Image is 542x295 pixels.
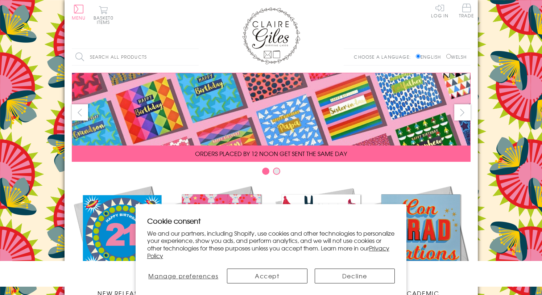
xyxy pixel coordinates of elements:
[273,168,280,175] button: Carousel Page 2
[227,269,307,283] button: Accept
[315,269,395,283] button: Decline
[148,271,218,280] span: Manage preferences
[72,167,471,178] div: Carousel Pagination
[431,4,448,18] a: Log In
[446,54,467,60] label: Welsh
[72,49,199,65] input: Search all products
[262,168,269,175] button: Carousel Page 1 (Current Slide)
[147,216,395,226] h2: Cookie consent
[416,54,421,59] input: English
[416,54,444,60] label: English
[242,7,300,64] img: Claire Giles Greetings Cards
[72,14,86,21] span: Menu
[354,54,414,60] p: Choose a language:
[459,4,474,19] a: Trade
[147,269,220,283] button: Manage preferences
[147,229,395,260] p: We and our partners, including Shopify, use cookies and other technologies to personalize your ex...
[72,5,86,20] button: Menu
[454,104,471,121] button: next
[94,6,113,24] button: Basket0 items
[72,104,88,121] button: prev
[195,149,347,158] span: ORDERS PLACED BY 12 NOON GET SENT THE SAME DAY
[147,244,389,260] a: Privacy Policy
[191,49,199,65] input: Search
[446,54,451,59] input: Welsh
[459,4,474,18] span: Trade
[97,14,113,25] span: 0 items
